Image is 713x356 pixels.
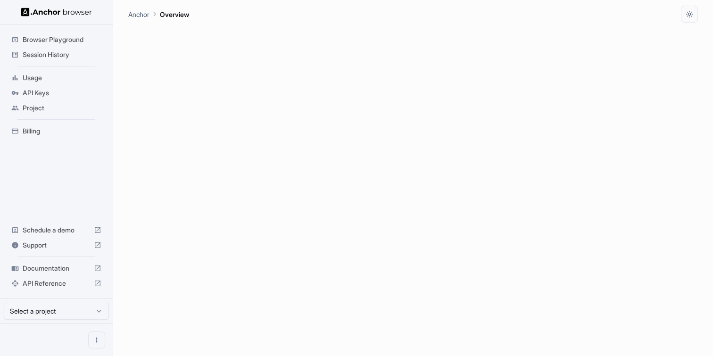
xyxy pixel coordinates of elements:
button: Open menu [88,331,105,348]
p: Anchor [128,9,149,19]
div: Project [8,100,105,116]
span: API Keys [23,88,101,98]
div: API Reference [8,276,105,291]
span: API Reference [23,279,90,288]
span: Project [23,103,101,113]
span: Browser Playground [23,35,101,44]
div: Support [8,238,105,253]
span: Usage [23,73,101,83]
span: Documentation [23,264,90,273]
nav: breadcrumb [128,9,189,19]
p: Overview [160,9,189,19]
div: Documentation [8,261,105,276]
div: Billing [8,124,105,139]
span: Support [23,240,90,250]
img: Anchor Logo [21,8,92,17]
div: Session History [8,47,105,62]
span: Billing [23,126,101,136]
span: Session History [23,50,101,59]
div: Browser Playground [8,32,105,47]
div: API Keys [8,85,105,100]
div: Schedule a demo [8,223,105,238]
div: Usage [8,70,105,85]
span: Schedule a demo [23,225,90,235]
